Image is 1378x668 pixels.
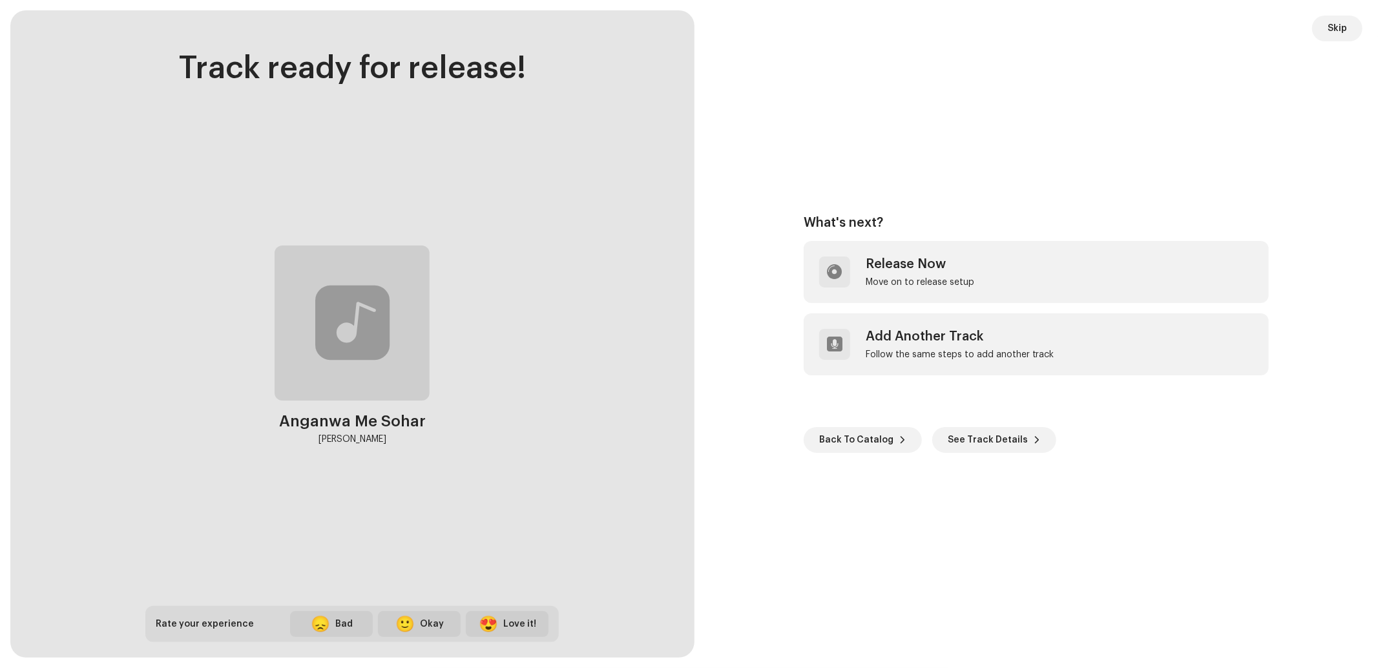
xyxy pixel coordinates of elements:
[479,616,498,632] div: 😍
[156,620,254,629] span: Rate your experience
[311,616,330,632] div: 😞
[866,329,1054,344] div: Add Another Track
[279,411,426,432] div: Anganwa Me Sohar
[318,432,386,447] div: [PERSON_NAME]
[335,618,353,631] div: Bad
[948,427,1028,453] span: See Track Details
[804,215,1269,231] div: What's next?
[932,427,1056,453] button: See Track Details
[395,616,415,632] div: 🙂
[866,256,974,272] div: Release Now
[420,618,444,631] div: Okay
[179,52,526,86] div: Track ready for release!
[804,427,922,453] button: Back To Catalog
[819,427,893,453] span: Back To Catalog
[866,350,1054,360] div: Follow the same steps to add another track
[804,313,1269,375] re-a-post-create-item: Add Another Track
[866,277,974,287] div: Move on to release setup
[804,241,1269,303] re-a-post-create-item: Release Now
[503,618,536,631] div: Love it!
[1328,16,1347,41] span: Skip
[1312,16,1362,41] button: Skip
